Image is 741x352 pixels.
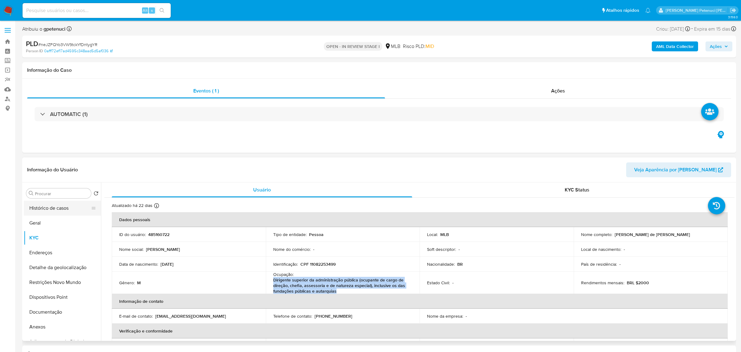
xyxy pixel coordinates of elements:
[29,191,34,196] button: Procurar
[112,324,728,338] th: Verificação e conformidade
[273,277,410,294] p: Dirigente superior da administração pública (ocupante de cargo de direção, chefia, assessoria e d...
[691,25,693,33] span: -
[565,186,589,193] span: KYC Status
[94,191,98,198] button: Retornar ao pedido padrão
[27,167,78,173] h1: Informação do Usuário
[452,280,454,285] p: -
[24,216,101,230] button: Geral
[24,201,96,216] button: Histórico de casos
[119,247,144,252] p: Nome social :
[273,247,311,252] p: Nome do comércio :
[24,245,101,260] button: Endereços
[427,280,450,285] p: Estado Civil :
[42,25,65,32] b: gpetenuci
[324,42,382,51] p: OPEN - IN REVIEW STAGE I
[273,313,312,319] p: Telefone de contato :
[645,8,651,13] a: Notificações
[656,25,690,33] div: Criou: [DATE]
[35,107,724,121] div: AUTOMATIC (1)
[27,67,731,73] h1: Informação do Caso
[666,7,728,13] p: giovanna.petenuci@mercadolivre.com
[656,41,694,51] b: AML Data Collector
[313,247,314,252] p: -
[35,191,89,196] input: Procurar
[50,111,88,118] h3: AUTOMATIC (1)
[615,232,690,237] p: [PERSON_NAME] de [PERSON_NAME]
[112,212,728,227] th: Dados pessoais
[146,247,180,252] p: [PERSON_NAME]
[581,261,617,267] p: País de residência :
[427,261,455,267] p: Nacionalidade :
[300,261,336,267] p: CPF 11082253499
[652,41,698,51] button: AML Data Collector
[466,313,467,319] p: -
[155,313,226,319] p: [EMAIL_ADDRESS][DOMAIN_NAME]
[581,247,621,252] p: Local de nascimento :
[151,7,153,13] span: s
[619,261,621,267] p: -
[581,280,624,285] p: Rendimentos mensais :
[427,232,438,237] p: Local :
[710,41,722,51] span: Ações
[119,313,153,319] p: E-mail de contato :
[119,280,135,285] p: Gênero :
[112,203,153,208] p: Atualizado há 22 dias
[161,261,174,267] p: [DATE]
[24,290,101,305] button: Dispositivos Point
[634,162,717,177] span: Veja Aparência por [PERSON_NAME]
[23,6,171,15] input: Pesquise usuários ou casos...
[24,320,101,334] button: Anexos
[315,313,352,319] p: [PHONE_NUMBER]
[427,313,463,319] p: Nome da empresa :
[44,48,113,54] a: 0afff72ef17ad4595c348aad5d5af036
[385,43,400,50] div: MLB
[193,87,219,94] span: Eventos ( 1 )
[626,162,731,177] button: Veja Aparência por [PERSON_NAME]
[273,272,294,277] p: Ocupação :
[427,247,456,252] p: Soft descriptor :
[273,232,307,237] p: Tipo de entidade :
[22,26,65,32] span: Atribuiu o
[24,260,101,275] button: Detalhe da geolocalização
[112,294,728,309] th: Informação de contato
[705,41,732,51] button: Ações
[694,26,730,32] span: Expira em 15 dias
[440,232,449,237] p: MLB
[137,280,141,285] p: M
[581,232,612,237] p: Nome completo :
[627,280,649,285] p: BRL $2000
[730,7,736,14] a: Sair
[309,232,324,237] p: Pessoa
[253,186,271,193] span: Usuário
[457,261,463,267] p: BR
[148,232,170,237] p: 485160722
[143,7,148,13] span: Alt
[26,48,43,54] b: Person ID
[425,43,434,50] span: MID
[119,261,158,267] p: Data de nascimento :
[458,247,460,252] p: -
[273,261,298,267] p: Identificação :
[38,41,97,48] span: # neJZFQYo3VW9tckYfDntygYR
[551,87,565,94] span: Ações
[24,230,101,245] button: KYC
[624,247,625,252] p: -
[24,305,101,320] button: Documentação
[156,6,168,15] button: search-icon
[119,232,146,237] p: ID do usuário :
[403,43,434,50] span: Risco PLD:
[24,275,101,290] button: Restrições Novo Mundo
[24,334,101,349] button: Adiantamentos de Dinheiro
[26,39,38,49] b: PLD
[606,7,639,14] span: Atalhos rápidos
